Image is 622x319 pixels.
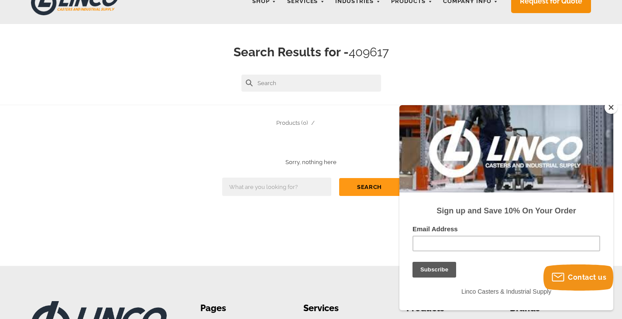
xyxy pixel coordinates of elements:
button: Subscribe [10,13,53,29]
h1: Search Results for - [13,44,609,62]
h2: Sorry, nothing here [13,158,609,167]
span: 409617 [349,45,389,59]
button: Close [605,101,618,114]
a: Content (0) [317,120,346,126]
span: Linco Casters & Industrial Supply [62,183,152,190]
button: Contact us [543,264,613,291]
input: Search [241,75,381,92]
input: What are you looking for? [222,178,331,196]
span: Contact us [568,273,606,281]
input: Subscribe [13,157,57,172]
label: Email Address [13,120,201,130]
button: Search [339,178,400,196]
li: Services [303,301,385,316]
a: Products (0) [276,120,308,126]
li: Pages [200,301,282,316]
strong: Sign up and Save 10% On Your Order [37,101,176,110]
